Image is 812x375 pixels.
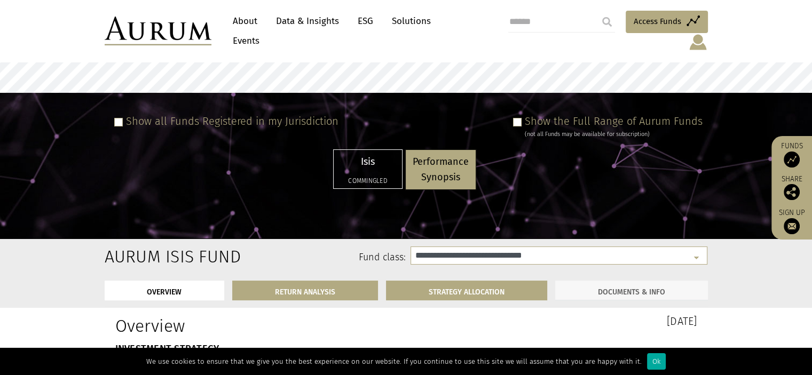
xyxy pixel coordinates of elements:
h2: Aurum Isis Fund [105,246,192,267]
img: Access Funds [784,151,800,167]
a: About [227,11,263,31]
img: Share this post [784,184,800,200]
h1: Overview [115,316,398,336]
strong: INVESTMENT STRATEGY [115,343,219,355]
label: Show all Funds Registered in my Jurisdiction [126,115,338,127]
h3: [DATE] [414,316,697,326]
a: Events [227,31,259,51]
div: Share [777,175,807,200]
p: Isis [341,154,395,170]
a: Solutions [387,11,436,31]
img: Aurum [105,17,211,45]
h5: Commingled [341,178,395,184]
div: (not all Funds may be available for subscription) [525,130,703,139]
a: Funds [777,141,807,167]
p: Performance Synopsis [413,154,469,185]
a: RETURN ANALYSIS [232,281,378,300]
a: Access Funds [626,11,708,33]
input: Submit [596,11,618,33]
img: Sign up to our newsletter [784,218,800,234]
label: Fund class: [208,251,406,265]
label: Show the Full Range of Aurum Funds [525,115,703,127]
div: Ok [647,353,666,370]
a: ESG [352,11,379,31]
a: DOCUMENTS & INFO [555,281,708,300]
span: Access Funds [634,15,681,28]
img: account-icon.svg [688,33,708,51]
a: Data & Insights [271,11,344,31]
a: STRATEGY ALLOCATION [386,281,547,300]
a: Sign up [777,208,807,234]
